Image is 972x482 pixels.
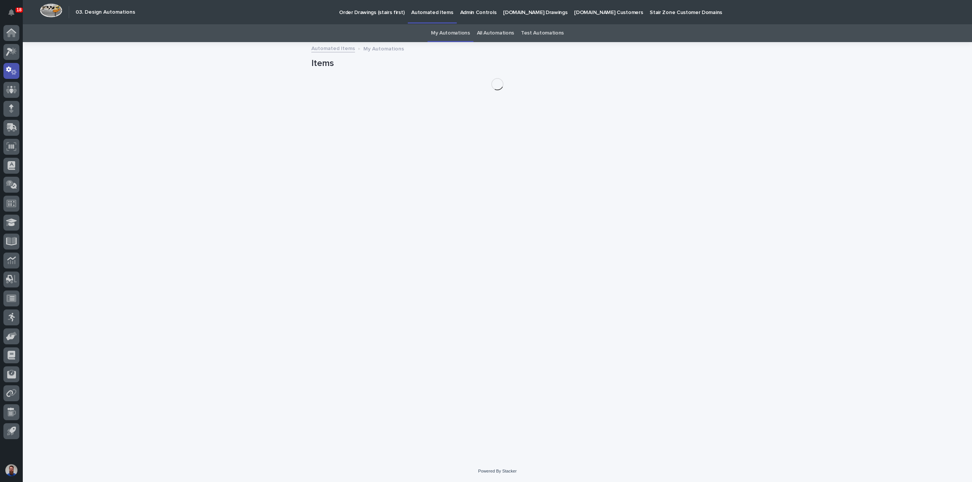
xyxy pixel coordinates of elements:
div: Notifications18 [9,9,19,21]
h2: 03. Design Automations [76,9,135,16]
h1: Items [311,58,683,69]
p: My Automations [363,44,404,52]
a: My Automations [431,24,470,42]
a: Test Automations [521,24,564,42]
a: All Automations [477,24,514,42]
p: 18 [17,7,22,13]
a: Powered By Stacker [478,469,516,473]
a: Automated Items [311,44,355,52]
img: Workspace Logo [40,3,62,17]
button: Notifications [3,5,19,20]
button: users-avatar [3,462,19,478]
